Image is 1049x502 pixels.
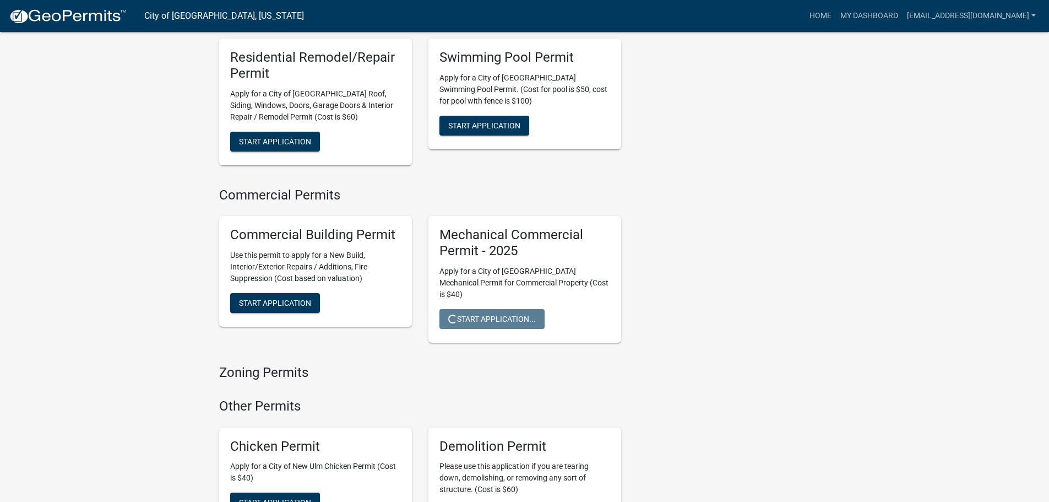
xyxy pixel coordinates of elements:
button: Start Application [230,132,320,152]
p: Apply for a City of [GEOGRAPHIC_DATA] Mechanical Permit for Commercial Property (Cost is $40) [439,266,610,300]
p: Apply for a City of [GEOGRAPHIC_DATA] Swimming Pool Permit. (Cost for pool is $50, cost for pool ... [439,72,610,107]
button: Start Application [439,116,529,136]
p: Apply for a City of [GEOGRAPHIC_DATA] Roof, Siding, Windows, Doors, Garage Doors & Interior Repai... [230,88,401,123]
h4: Commercial Permits [219,187,621,203]
span: Start Application [239,137,311,145]
p: Use this permit to apply for a New Build, Interior/Exterior Repairs / Additions, Fire Suppression... [230,250,401,284]
p: Please use this application if you are tearing down, demolishing, or removing any sort of structu... [439,461,610,495]
a: [EMAIL_ADDRESS][DOMAIN_NAME] [903,6,1040,26]
h5: Swimming Pool Permit [439,50,610,66]
a: City of [GEOGRAPHIC_DATA], [US_STATE] [144,7,304,25]
h4: Other Permits [219,398,621,414]
span: Start Application... [448,315,536,323]
h5: Chicken Permit [230,439,401,455]
span: Start Application [448,121,520,129]
a: My Dashboard [836,6,903,26]
span: Start Application [239,299,311,307]
h5: Demolition Permit [439,439,610,455]
h4: Zoning Permits [219,365,621,381]
a: Home [805,6,836,26]
p: Apply for a City of New Ulm Chicken Permit (Cost is $40) [230,461,401,484]
h5: Residential Remodel/Repair Permit [230,50,401,82]
button: Start Application... [439,309,545,329]
h5: Commercial Building Permit [230,227,401,243]
button: Start Application [230,293,320,313]
h5: Mechanical Commercial Permit - 2025 [439,227,610,259]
